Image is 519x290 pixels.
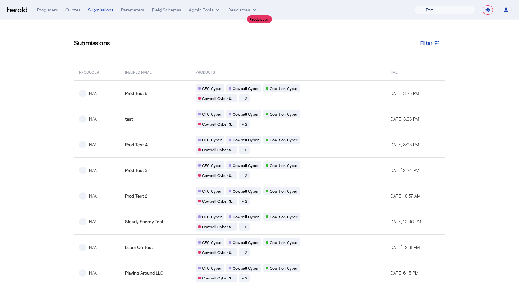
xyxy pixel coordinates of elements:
span: Cowbell Cyber [233,266,259,271]
span: Coalition Cyber [270,163,297,168]
span: + 2 [242,122,247,126]
span: Prod Test 4 [125,142,148,148]
span: CFC Cyber [202,137,222,142]
span: CFC Cyber [202,163,222,168]
button: internal dropdown menu [189,7,221,13]
span: CFC Cyber [202,189,222,194]
span: [DATE] 3:03 PM [389,116,419,122]
span: Coalition Cyber [270,214,297,219]
span: Steady Energy Test [125,219,164,225]
span: Cowbell Cyber [233,112,259,117]
span: Coalition Cyber [270,112,297,117]
div: N/A [89,219,97,225]
span: Prod Test 2 [125,193,148,199]
span: Cowbell Cyber [233,137,259,142]
span: CFC Cyber [202,86,222,91]
span: + 2 [242,224,247,229]
div: N/A [89,193,97,199]
span: Cowbell Cyber S... [202,275,234,280]
span: Cowbell Cyber S... [202,147,234,152]
span: + 2 [242,173,247,178]
div: N/A [89,90,97,96]
img: Herald Logo [7,7,27,13]
span: Coalition Cyber [270,137,297,142]
span: CFC Cyber [202,214,222,219]
div: N/A [89,167,97,173]
div: Parameters [121,7,145,13]
span: Coalition Cyber [270,86,297,91]
span: Cowbell Cyber [233,86,259,91]
span: [DATE] 10:57 AM [389,193,421,198]
span: Cowbell Cyber S... [202,122,234,126]
div: N/A [89,244,97,250]
span: [DATE] 2:24 PM [389,168,420,173]
span: Time [389,69,398,75]
span: Cowbell Cyber [233,163,259,168]
span: [DATE] 12:31 PM [389,245,420,250]
span: Cowbell Cyber S... [202,224,234,229]
div: Producers [37,7,58,13]
span: CFC Cyber [202,240,222,245]
span: [DATE] 3:03 PM [389,142,419,147]
div: N/A [89,142,97,148]
div: Quotes [65,7,81,13]
span: Cowbell Cyber S... [202,198,234,203]
span: + 2 [242,198,247,203]
div: N/A [89,116,97,122]
span: + 2 [242,147,247,152]
span: [DATE] 6:15 PM [389,270,419,275]
span: Learn On Test [125,244,153,250]
span: PRODUCTS [196,69,215,75]
button: Filter [416,37,445,48]
span: Coalition Cyber [270,266,297,271]
span: Prod Test 3 [125,167,148,173]
span: Cowbell Cyber [233,240,259,245]
span: Playing Around LLC [125,270,164,276]
span: + 2 [242,275,247,280]
span: Coalition Cyber [270,240,297,245]
span: Insured Name [125,69,152,75]
span: Cowbell Cyber S... [202,250,234,255]
span: Filter [420,40,433,46]
span: Cowbell Cyber [233,214,259,219]
span: + 2 [242,96,247,101]
span: [DATE] 3:25 PM [389,91,419,96]
span: test [125,116,133,122]
span: Prod Test 5 [125,90,148,96]
h3: Submissions [74,38,110,47]
div: Production [247,15,272,23]
div: Submissions [88,7,114,13]
span: Coalition Cyber [270,189,297,194]
div: N/A [89,270,97,276]
span: Cowbell Cyber S... [202,173,234,178]
span: + 2 [242,250,247,255]
span: PRODUCER [79,69,99,75]
button: Resources dropdown menu [228,7,258,13]
span: CFC Cyber [202,266,222,271]
span: Cowbell Cyber [233,189,259,194]
span: CFC Cyber [202,112,222,117]
span: [DATE] 12:46 PM [389,219,421,224]
div: Field Schemas [152,7,182,13]
span: Cowbell Cyber S... [202,96,234,101]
